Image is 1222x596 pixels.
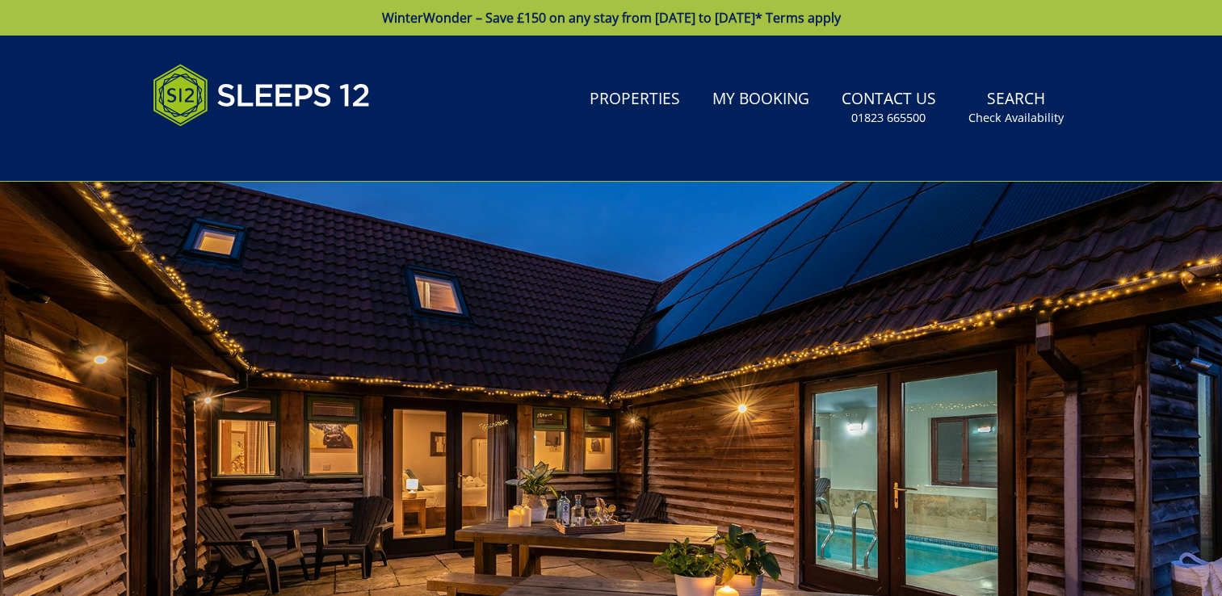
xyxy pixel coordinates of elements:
[962,82,1070,134] a: SearchCheck Availability
[583,82,687,118] a: Properties
[706,82,816,118] a: My Booking
[835,82,943,134] a: Contact Us01823 665500
[145,145,314,159] iframe: Customer reviews powered by Trustpilot
[153,55,371,136] img: Sleeps 12
[851,110,926,126] small: 01823 665500
[968,110,1064,126] small: Check Availability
